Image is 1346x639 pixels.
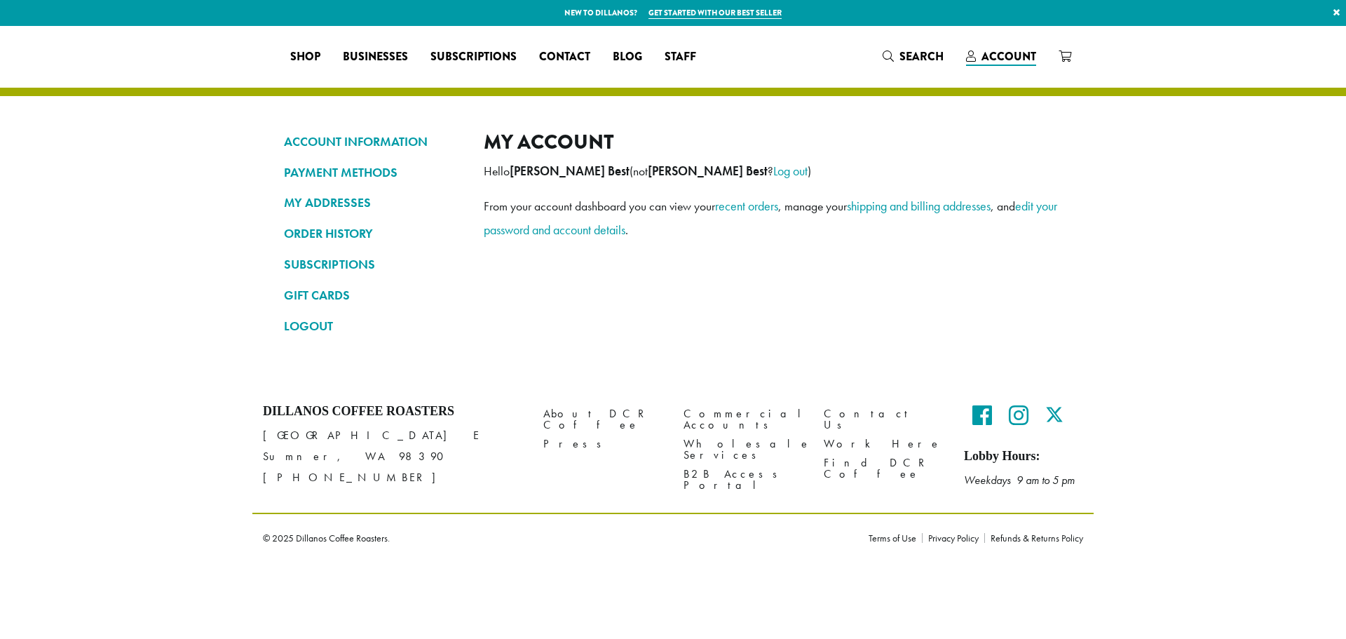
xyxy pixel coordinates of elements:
[279,46,332,68] a: Shop
[284,191,463,215] a: MY ADDRESSES
[543,404,662,434] a: About DCR Coffee
[484,159,1062,183] p: Hello (not ? )
[824,404,943,434] a: Contact Us
[510,163,630,179] strong: [PERSON_NAME] Best
[263,404,522,419] h4: Dillanos Coffee Roasters
[543,435,662,454] a: Press
[824,454,943,484] a: Find DCR Coffee
[648,163,768,179] strong: [PERSON_NAME] Best
[684,404,803,434] a: Commercial Accounts
[284,283,463,307] a: GIFT CARDS
[964,473,1075,487] em: Weekdays 9 am to 5 pm
[665,48,696,66] span: Staff
[284,161,463,184] a: PAYMENT METHODS
[284,130,463,154] a: ACCOUNT INFORMATION
[284,314,463,338] a: LOGOUT
[648,7,782,19] a: Get started with our best seller
[284,222,463,245] a: ORDER HISTORY
[847,198,991,214] a: shipping and billing addresses
[484,194,1062,242] p: From your account dashboard you can view your , manage your , and .
[613,48,642,66] span: Blog
[343,48,408,66] span: Businesses
[284,253,463,276] a: SUBSCRIPTIONS
[984,533,1083,543] a: Refunds & Returns Policy
[284,130,463,349] nav: Account pages
[484,130,1062,154] h2: My account
[684,435,803,465] a: Wholesale Services
[263,425,522,488] p: [GEOGRAPHIC_DATA] E Sumner, WA 98390 [PHONE_NUMBER]
[871,45,955,68] a: Search
[715,198,778,214] a: recent orders
[539,48,590,66] span: Contact
[773,163,808,179] a: Log out
[922,533,984,543] a: Privacy Policy
[290,48,320,66] span: Shop
[824,435,943,454] a: Work Here
[684,465,803,495] a: B2B Access Portal
[899,48,944,65] span: Search
[964,449,1083,464] h5: Lobby Hours:
[263,533,848,543] p: © 2025 Dillanos Coffee Roasters.
[981,48,1036,65] span: Account
[430,48,517,66] span: Subscriptions
[653,46,707,68] a: Staff
[869,533,922,543] a: Terms of Use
